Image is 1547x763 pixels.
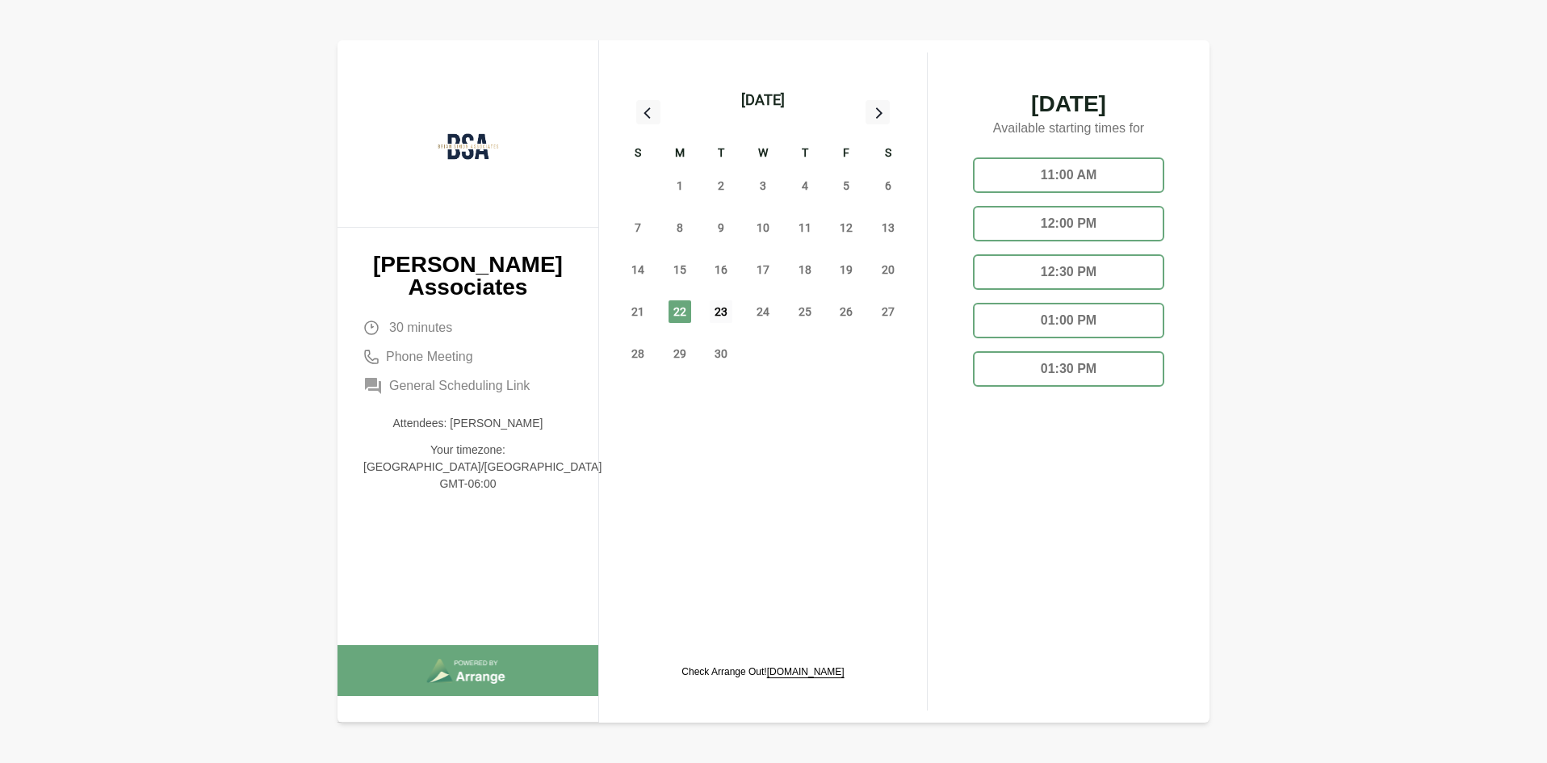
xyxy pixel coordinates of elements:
div: F [826,144,868,165]
p: [PERSON_NAME] Associates [363,254,572,299]
span: Friday, September 26, 2025 [835,300,857,323]
span: Tuesday, September 23, 2025 [710,300,732,323]
span: Wednesday, September 3, 2025 [752,174,774,197]
span: Tuesday, September 2, 2025 [710,174,732,197]
span: Phone Meeting [386,347,473,367]
span: General Scheduling Link [389,376,530,396]
span: Monday, September 1, 2025 [669,174,691,197]
div: 11:00 AM [973,157,1164,193]
span: Monday, September 15, 2025 [669,258,691,281]
span: Tuesday, September 16, 2025 [710,258,732,281]
div: S [617,144,659,165]
p: Your timezone: [GEOGRAPHIC_DATA]/[GEOGRAPHIC_DATA] GMT-06:00 [363,442,572,493]
span: Sunday, September 21, 2025 [627,300,649,323]
div: S [867,144,909,165]
span: Saturday, September 27, 2025 [877,300,899,323]
span: Friday, September 12, 2025 [835,216,857,239]
span: 30 minutes [389,318,452,337]
p: Available starting times for [960,115,1177,145]
div: [DATE] [741,89,785,111]
div: 01:00 PM [973,303,1164,338]
div: 12:00 PM [973,206,1164,241]
p: Check Arrange Out! [681,665,844,678]
div: W [742,144,784,165]
span: Wednesday, September 10, 2025 [752,216,774,239]
span: Sunday, September 7, 2025 [627,216,649,239]
span: Wednesday, September 24, 2025 [752,300,774,323]
span: Sunday, September 14, 2025 [627,258,649,281]
span: Thursday, September 25, 2025 [794,300,816,323]
div: T [784,144,826,165]
span: Monday, September 29, 2025 [669,342,691,365]
span: Thursday, September 4, 2025 [794,174,816,197]
div: T [700,144,742,165]
div: 12:30 PM [973,254,1164,290]
span: Saturday, September 20, 2025 [877,258,899,281]
span: Tuesday, September 30, 2025 [710,342,732,365]
span: Tuesday, September 9, 2025 [710,216,732,239]
a: [DOMAIN_NAME] [767,666,845,677]
span: Friday, September 19, 2025 [835,258,857,281]
span: Saturday, September 13, 2025 [877,216,899,239]
span: Sunday, September 28, 2025 [627,342,649,365]
p: Attendees: [PERSON_NAME] [363,415,572,432]
span: Monday, September 8, 2025 [669,216,691,239]
div: 01:30 PM [973,351,1164,387]
div: M [659,144,701,165]
span: Friday, September 5, 2025 [835,174,857,197]
span: Thursday, September 18, 2025 [794,258,816,281]
span: Monday, September 22, 2025 [669,300,691,323]
span: [DATE] [960,93,1177,115]
span: Thursday, September 11, 2025 [794,216,816,239]
span: Wednesday, September 17, 2025 [752,258,774,281]
span: Saturday, September 6, 2025 [877,174,899,197]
